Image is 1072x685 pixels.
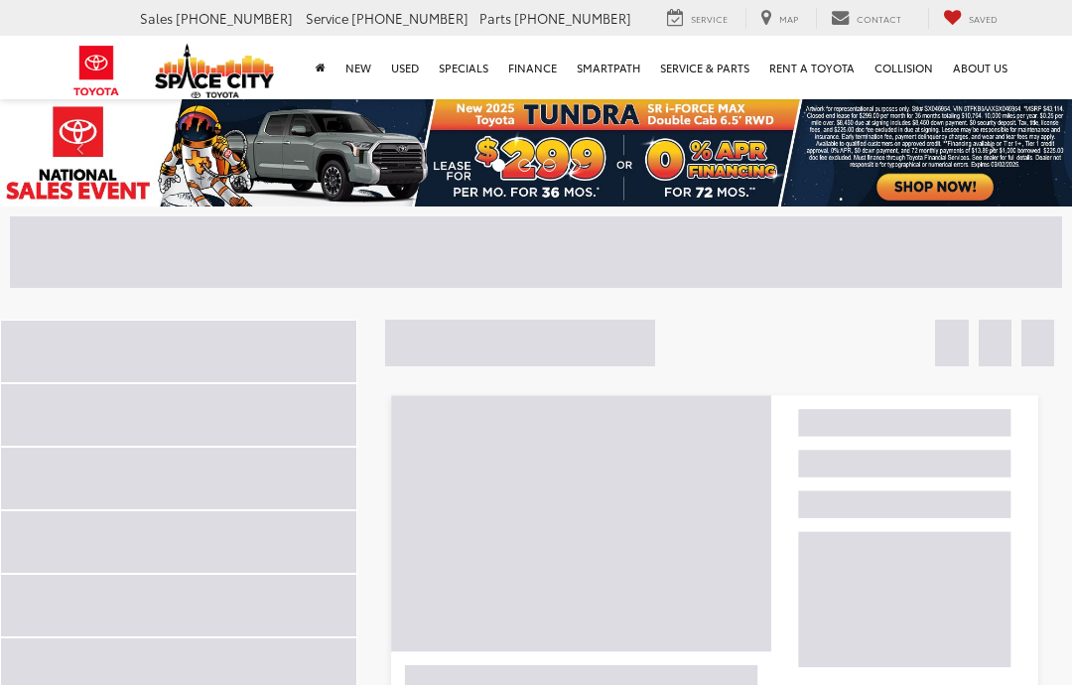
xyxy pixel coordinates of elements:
[857,12,901,25] span: Contact
[479,9,511,27] span: Parts
[652,8,742,29] a: Service
[779,12,798,25] span: Map
[60,39,134,103] img: Toyota
[567,36,650,99] a: SmartPath
[943,36,1017,99] a: About Us
[759,36,865,99] a: Rent a Toyota
[335,36,381,99] a: New
[306,36,335,99] a: Home
[498,36,567,99] a: Finance
[816,8,916,29] a: Contact
[650,36,759,99] a: Service & Parts
[155,44,274,98] img: Space City Toyota
[514,9,631,27] span: [PHONE_NUMBER]
[429,36,498,99] a: Specials
[381,36,429,99] a: Used
[140,9,173,27] span: Sales
[745,8,813,29] a: Map
[865,36,943,99] a: Collision
[351,9,469,27] span: [PHONE_NUMBER]
[928,8,1012,29] a: My Saved Vehicles
[691,12,728,25] span: Service
[969,12,998,25] span: Saved
[306,9,348,27] span: Service
[176,9,293,27] span: [PHONE_NUMBER]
